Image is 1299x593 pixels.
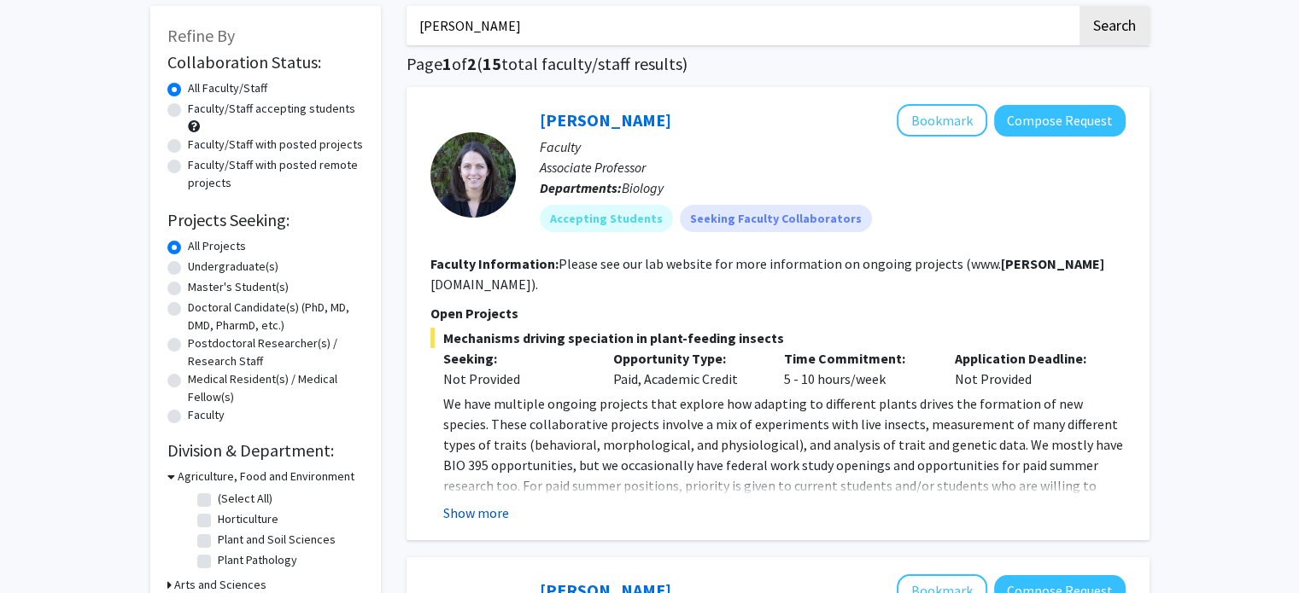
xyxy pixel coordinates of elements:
[443,393,1126,516] p: We have multiple ongoing projects that explore how adapting to different plants drives the format...
[443,348,588,369] p: Seeking:
[188,278,289,296] label: Master's Student(s)
[13,516,73,580] iframe: Chat
[540,137,1126,157] p: Faculty
[771,348,942,389] div: 5 - 10 hours/week
[430,303,1126,323] p: Open Projects
[188,156,364,192] label: Faculty/Staff with posted remote projects
[188,406,225,424] label: Faculty
[540,157,1126,177] p: Associate Professor
[188,136,363,154] label: Faculty/Staff with posted projects
[483,53,501,74] span: 15
[897,104,987,137] button: Add Catherine Linnen to Bookmarks
[443,503,509,523] button: Show more
[430,328,1126,348] span: Mechanisms driving speciation in plant-feeding insects
[188,237,246,255] label: All Projects
[218,531,336,549] label: Plant and Soil Sciences
[188,100,355,118] label: Faculty/Staff accepting students
[167,52,364,73] h2: Collaboration Status:
[167,25,235,46] span: Refine By
[178,468,354,485] h3: Agriculture, Food and Environment
[442,53,452,74] span: 1
[955,348,1100,369] p: Application Deadline:
[188,299,364,334] label: Doctoral Candidate(s) (PhD, MD, DMD, PharmD, etc.)
[430,255,559,272] b: Faculty Information:
[188,334,364,370] label: Postdoctoral Researcher(s) / Research Staff
[430,255,1104,293] fg-read-more: Please see our lab website for more information on ongoing projects (www. [DOMAIN_NAME]).
[167,440,364,461] h2: Division & Department:
[622,179,664,196] span: Biology
[188,79,267,97] label: All Faculty/Staff
[1001,255,1104,272] b: [PERSON_NAME]
[942,348,1113,389] div: Not Provided
[680,205,872,232] mat-chip: Seeking Faculty Collaborators
[784,348,929,369] p: Time Commitment:
[540,179,622,196] b: Departments:
[218,490,272,508] label: (Select All)
[443,369,588,389] div: Not Provided
[994,105,1126,137] button: Compose Request to Catherine Linnen
[188,370,364,406] label: Medical Resident(s) / Medical Fellow(s)
[167,210,364,230] h2: Projects Seeking:
[540,205,673,232] mat-chip: Accepting Students
[218,551,297,569] label: Plant Pathology
[407,6,1077,45] input: Search Keywords
[467,53,477,74] span: 2
[407,54,1150,74] h1: Page of ( total faculty/staff results)
[613,348,758,369] p: Opportunity Type:
[600,348,771,389] div: Paid, Academic Credit
[188,258,278,276] label: Undergraduate(s)
[540,109,671,131] a: [PERSON_NAME]
[1080,6,1150,45] button: Search
[218,510,278,528] label: Horticulture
